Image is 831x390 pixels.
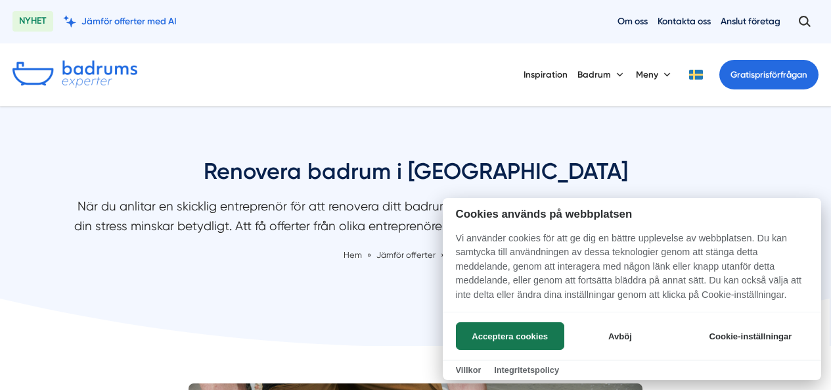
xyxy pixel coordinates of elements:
[568,322,672,350] button: Avböj
[443,232,821,312] p: Vi använder cookies för att ge dig en bättre upplevelse av webbplatsen. Du kan samtycka till anvä...
[693,322,808,350] button: Cookie-inställningar
[456,322,564,350] button: Acceptera cookies
[443,208,821,220] h2: Cookies används på webbplatsen
[456,365,482,375] a: Villkor
[494,365,559,375] a: Integritetspolicy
